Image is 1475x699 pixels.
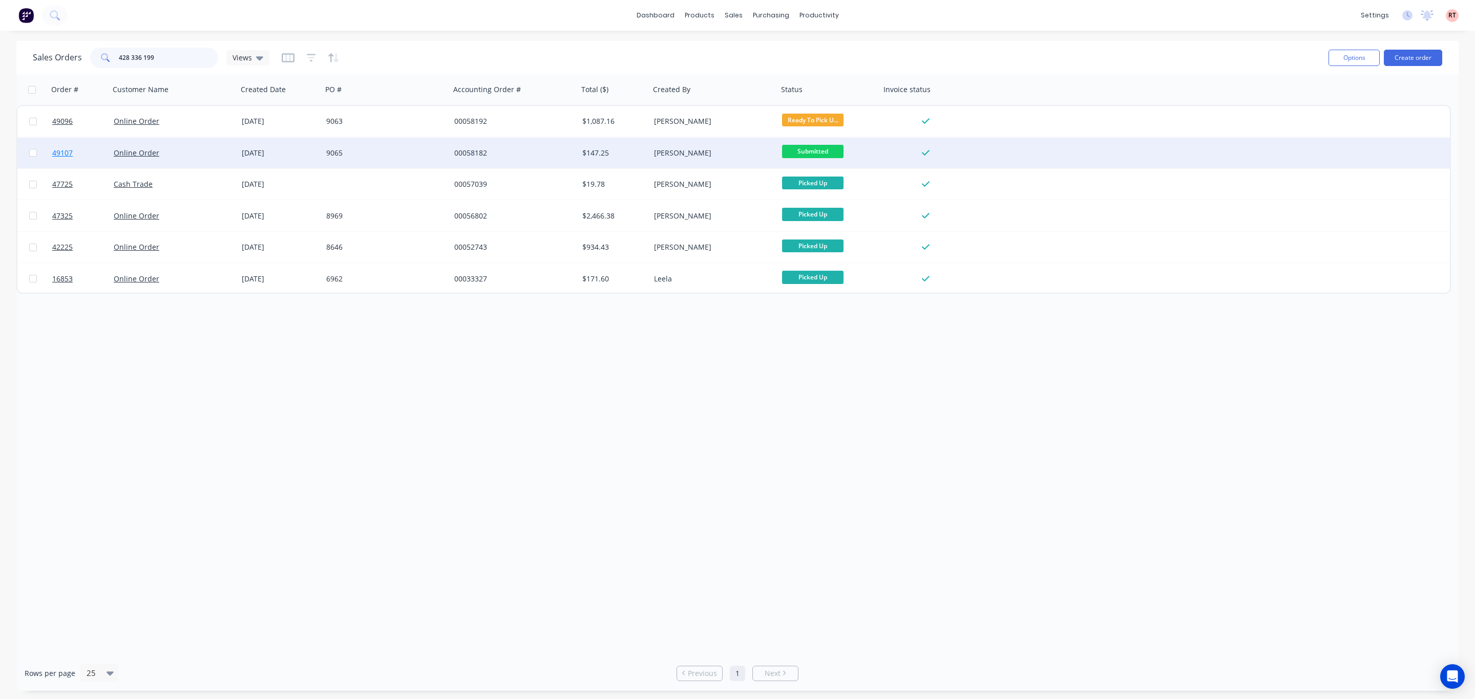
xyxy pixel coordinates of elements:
[25,668,75,679] span: Rows per page
[654,116,768,126] div: [PERSON_NAME]
[782,208,844,221] span: Picked Up
[52,264,114,294] a: 16853
[114,148,159,158] a: Online Order
[114,179,153,189] a: Cash Trade
[52,116,73,126] span: 49096
[631,8,680,23] a: dashboard
[33,53,82,62] h1: Sales Orders
[582,179,643,189] div: $19.78
[52,106,114,137] a: 49096
[654,242,768,252] div: [PERSON_NAME]
[654,211,768,221] div: [PERSON_NAME]
[782,271,844,283] span: Picked Up
[672,666,803,681] ul: Pagination
[654,179,768,189] div: [PERSON_NAME]
[242,116,318,126] div: [DATE]
[782,145,844,158] span: Submitted
[242,148,318,158] div: [DATE]
[453,84,521,95] div: Accounting Order #
[52,138,114,168] a: 49107
[52,201,114,231] a: 47325
[454,116,568,126] div: 00058192
[782,239,844,252] span: Picked Up
[654,274,768,284] div: Leela
[52,211,73,221] span: 47325
[680,8,720,23] div: products
[113,84,168,95] div: Customer Name
[242,211,318,221] div: [DATE]
[241,84,286,95] div: Created Date
[326,211,440,221] div: 8969
[582,116,643,126] div: $1,087.16
[582,242,643,252] div: $934.43
[454,274,568,284] div: 00033327
[325,84,342,95] div: PO #
[454,242,568,252] div: 00052743
[582,148,643,158] div: $147.25
[1329,50,1380,66] button: Options
[782,114,844,126] span: Ready To Pick U...
[242,274,318,284] div: [DATE]
[52,148,73,158] span: 49107
[326,274,440,284] div: 6962
[1448,11,1456,20] span: RT
[52,232,114,263] a: 42225
[454,179,568,189] div: 00057039
[582,274,643,284] div: $171.60
[242,242,318,252] div: [DATE]
[794,8,844,23] div: productivity
[748,8,794,23] div: purchasing
[582,211,643,221] div: $2,466.38
[326,116,440,126] div: 9063
[765,668,781,679] span: Next
[114,211,159,221] a: Online Order
[114,116,159,126] a: Online Order
[52,242,73,252] span: 42225
[52,169,114,200] a: 47725
[326,148,440,158] div: 9065
[782,177,844,189] span: Picked Up
[654,148,768,158] div: [PERSON_NAME]
[677,668,722,679] a: Previous page
[581,84,608,95] div: Total ($)
[51,84,78,95] div: Order #
[653,84,690,95] div: Created By
[114,274,159,283] a: Online Order
[52,179,73,189] span: 47725
[1356,8,1394,23] div: settings
[781,84,803,95] div: Status
[18,8,34,23] img: Factory
[1440,664,1465,689] div: Open Intercom Messenger
[1384,50,1442,66] button: Create order
[52,274,73,284] span: 16853
[114,242,159,252] a: Online Order
[688,668,717,679] span: Previous
[730,666,745,681] a: Page 1 is your current page
[119,48,219,68] input: Search...
[753,668,798,679] a: Next page
[883,84,931,95] div: Invoice status
[720,8,748,23] div: sales
[454,148,568,158] div: 00058182
[242,179,318,189] div: [DATE]
[326,242,440,252] div: 8646
[233,52,252,63] span: Views
[454,211,568,221] div: 00056802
